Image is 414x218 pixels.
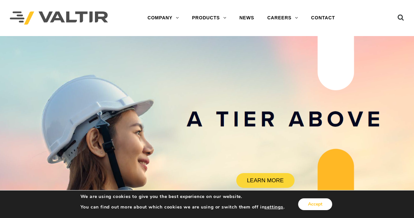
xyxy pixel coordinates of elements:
[141,11,186,25] a: COMPANY
[233,11,261,25] a: NEWS
[298,198,332,210] button: Accept
[236,173,295,188] a: LEARN MORE
[81,204,285,210] p: You can find out more about which cookies we are using or switch them off in .
[81,194,285,200] p: We are using cookies to give you the best experience on our website.
[264,204,283,210] button: settings
[305,11,342,25] a: CONTACT
[10,11,108,25] img: Valtir
[261,11,305,25] a: CAREERS
[186,11,233,25] a: PRODUCTS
